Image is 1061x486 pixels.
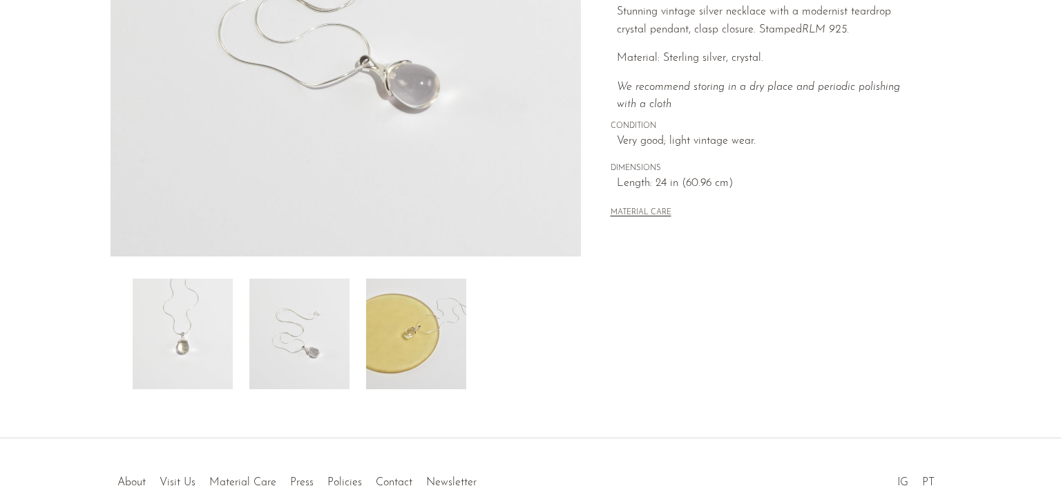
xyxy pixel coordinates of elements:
[611,208,671,218] button: MATERIAL CARE
[802,24,849,35] em: RLM 925.
[617,82,900,111] i: We recommend storing in a dry place and periodic polishing with a cloth
[617,3,921,39] p: Stunning vintage silver necklace with a modernist teardrop crystal pendant, clasp closure. Stamped
[617,50,921,68] p: Material: Sterling silver, crystal.
[611,120,921,133] span: CONDITION
[611,162,921,175] span: DIMENSIONS
[366,279,466,389] img: Crystal Teardrop Pendant Necklace
[617,175,921,193] span: Length: 24 in (60.96 cm)
[617,133,921,151] span: Very good; light vintage wear.
[133,279,233,389] img: Crystal Teardrop Pendant Necklace
[249,279,350,389] img: Crystal Teardrop Pendant Necklace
